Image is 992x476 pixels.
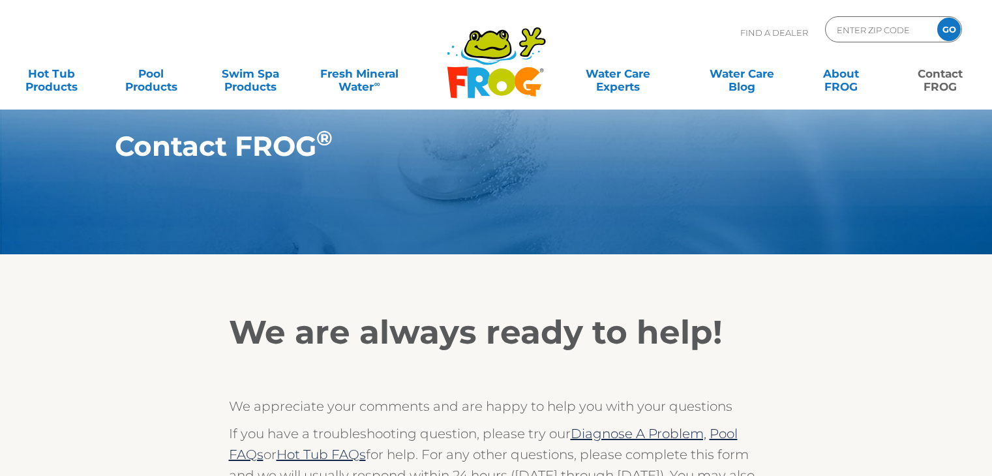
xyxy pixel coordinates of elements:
a: AboutFROG [802,61,879,87]
a: Hot TubProducts [13,61,90,87]
a: Swim SpaProducts [212,61,289,87]
input: GO [937,18,961,41]
p: We appreciate your comments and are happy to help you with your questions [229,396,764,417]
input: Zip Code Form [835,20,924,39]
a: Fresh MineralWater∞ [311,61,408,87]
h1: Contact FROG [115,130,817,162]
a: Water CareExperts [555,61,681,87]
a: Water CareBlog [703,61,780,87]
a: PoolProducts [112,61,189,87]
p: Find A Dealer [740,16,808,49]
sup: ∞ [374,79,380,89]
h2: We are always ready to help! [229,313,764,352]
a: Diagnose A Problem, [571,426,706,441]
a: Hot Tub FAQs [277,447,366,462]
sup: ® [316,126,333,151]
a: ContactFROG [902,61,979,87]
